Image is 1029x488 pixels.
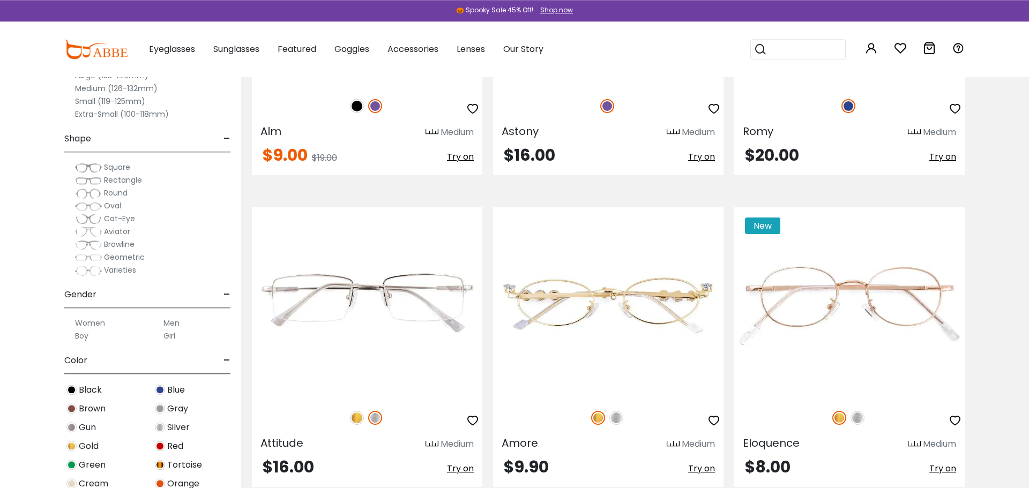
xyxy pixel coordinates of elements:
[75,214,102,224] img: Cat-Eye.png
[503,43,543,55] span: Our Story
[441,126,474,139] div: Medium
[688,151,715,163] span: Try on
[104,162,130,172] span: Square
[167,459,202,471] span: Tortoise
[504,455,549,478] span: $9.90
[167,402,188,415] span: Gray
[66,422,77,432] img: Gun
[104,265,136,275] span: Varieties
[667,440,680,448] img: size ruler
[278,43,316,55] span: Featured
[502,124,539,139] span: Astony
[457,43,485,55] span: Lenses
[591,411,605,425] img: Gold
[213,43,259,55] span: Sunglasses
[688,147,715,167] button: Try on
[447,462,474,475] span: Try on
[79,421,96,434] span: Gun
[64,126,91,152] span: Shape
[163,317,180,329] label: Men
[104,226,130,237] span: Aviator
[908,129,921,137] img: size ruler
[688,459,715,478] button: Try on
[745,455,791,478] span: $8.00
[745,217,780,234] span: New
[64,40,128,59] img: abbeglasses.com
[260,124,281,139] span: Alm
[504,144,555,167] span: $16.00
[426,129,438,137] img: size ruler
[75,175,102,186] img: Rectangle.png
[447,459,474,478] button: Try on
[149,43,195,55] span: Eyeglasses
[447,151,474,163] span: Try on
[104,239,135,250] span: Browline
[929,459,956,478] button: Try on
[167,421,190,434] span: Silver
[688,462,715,475] span: Try on
[851,411,864,425] img: Silver
[252,207,482,399] img: Silver Attitude - Metal ,Adjust Nose Pads
[923,438,956,451] div: Medium
[163,329,175,342] label: Girl
[223,282,230,307] span: -
[263,144,308,167] span: $9.00
[334,43,369,55] span: Goggles
[155,385,165,395] img: Blue
[426,440,438,448] img: size ruler
[66,385,77,395] img: Black
[832,411,846,425] img: Gold
[75,82,158,95] label: Medium (126-132mm)
[155,441,165,451] img: Red
[75,108,169,121] label: Extra-Small (100-118mm)
[223,126,230,152] span: -
[350,411,364,425] img: Gold
[387,43,438,55] span: Accessories
[929,147,956,167] button: Try on
[75,317,105,329] label: Women
[104,200,121,211] span: Oval
[260,436,303,451] span: Attitude
[535,5,573,14] a: Shop now
[682,126,715,139] div: Medium
[104,175,142,185] span: Rectangle
[75,252,102,263] img: Geometric.png
[493,207,724,399] img: Gold Amore - Metal ,Adjust Nose Pads
[923,126,956,139] div: Medium
[79,384,102,396] span: Black
[368,99,382,113] img: Purple
[743,436,800,451] span: Eloquence
[456,5,533,15] div: 🎃 Spooky Sale 45% Off!
[66,441,77,451] img: Gold
[64,348,87,373] span: Color
[64,282,96,307] span: Gender
[104,187,128,198] span: Round
[223,348,230,373] span: -
[75,188,102,199] img: Round.png
[75,265,102,276] img: Varieties.png
[155,403,165,414] img: Gray
[609,411,623,425] img: Silver
[743,124,773,139] span: Romy
[66,403,77,414] img: Brown
[66,460,77,470] img: Green
[734,207,965,399] img: Gold Eloquence - Metal ,Adjust Nose Pads
[75,95,145,108] label: Small (119-125mm)
[441,438,474,451] div: Medium
[155,460,165,470] img: Tortoise
[75,201,102,212] img: Oval.png
[502,436,538,451] span: Amore
[75,162,102,173] img: Square.png
[368,411,382,425] img: Silver
[667,129,680,137] img: size ruler
[79,440,99,453] span: Gold
[908,440,921,448] img: size ruler
[75,329,88,342] label: Boy
[79,459,106,471] span: Green
[167,440,183,453] span: Red
[929,151,956,163] span: Try on
[312,152,337,164] span: $19.00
